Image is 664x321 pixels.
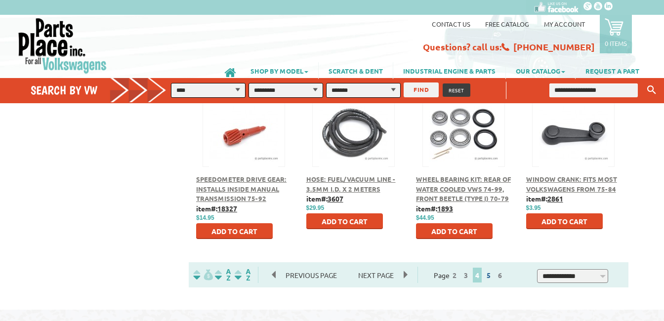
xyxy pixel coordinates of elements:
button: FIND [404,82,439,97]
a: Hose: Fuel/Vacuum Line - 3.5mm I.D. x 2 meters [306,175,396,193]
u: 18327 [217,204,237,213]
button: Keyword Search [644,82,659,98]
p: 0 items [605,39,627,47]
span: Add to Cart [431,227,477,236]
a: My Account [544,20,585,28]
img: Sort by Headline [213,269,233,281]
a: 2 [450,271,459,280]
span: 4 [473,268,482,282]
span: Add to Cart [541,217,587,226]
a: 3 [461,271,470,280]
span: Add to Cart [322,217,368,226]
span: Next Page [348,268,404,282]
b: item#: [526,194,563,203]
b: item#: [306,194,343,203]
a: Window Crank: Fits most Volkswagens from 75-84 [526,175,617,193]
a: SHOP BY MODEL [241,62,318,79]
a: Wheel Bearing Kit: Rear of Water Cooled VWs 74-99, Front Beetle (Type I) 70-79 [416,175,511,202]
button: Add to Cart [526,213,603,229]
a: 6 [496,271,504,280]
a: Speedometer Drive Gear: installs inside Manual Transmission 75-92 [196,175,287,202]
button: RESET [443,83,470,97]
img: Sort by Sales Rank [233,269,252,281]
span: Previous Page [276,268,347,282]
span: $29.95 [306,204,325,211]
b: item#: [196,204,237,213]
b: item#: [416,204,453,213]
a: SCRATCH & DENT [319,62,393,79]
a: REQUEST A PART [576,62,649,79]
a: OUR CATALOG [506,62,575,79]
a: Contact us [432,20,470,28]
button: Add to Cart [306,213,383,229]
u: 2861 [547,194,563,203]
a: Free Catalog [485,20,529,28]
span: RESET [449,86,464,94]
button: Add to Cart [416,223,493,239]
span: $44.95 [416,214,434,221]
span: Add to Cart [211,227,257,236]
u: 3607 [328,194,343,203]
img: filterpricelow.svg [193,269,213,281]
a: INDUSTRIAL ENGINE & PARTS [393,62,505,79]
span: $3.95 [526,204,541,211]
a: Previous Page [272,271,348,280]
u: 1893 [437,204,453,213]
div: Page [417,267,521,283]
a: Next Page [348,271,404,280]
img: Parts Place Inc! [17,17,108,74]
button: Add to Cart [196,223,273,239]
h4: Search by VW [31,83,173,97]
a: 0 items [600,15,632,53]
span: $14.95 [196,214,214,221]
a: 5 [484,271,493,280]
